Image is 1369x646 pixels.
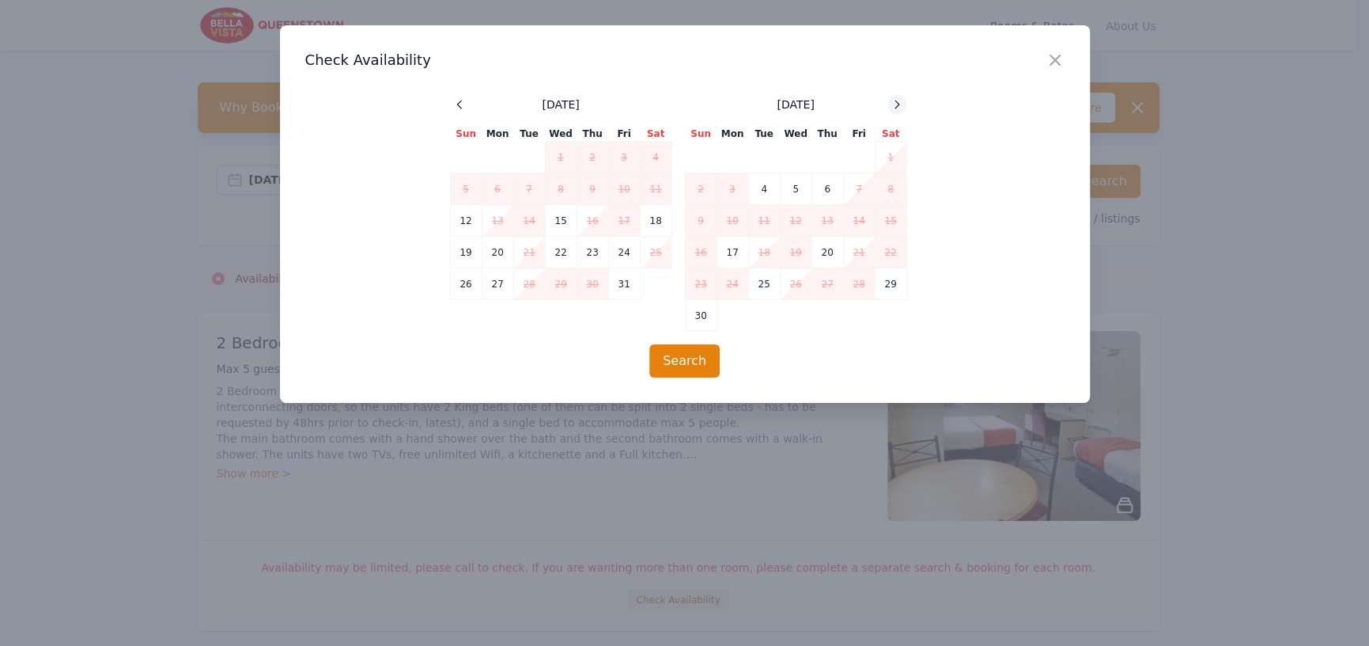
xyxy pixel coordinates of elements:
[748,205,780,237] td: 11
[875,173,906,205] td: 8
[875,127,906,142] th: Sat
[577,237,608,268] td: 23
[780,127,811,142] th: Wed
[482,127,513,142] th: Mon
[545,268,577,300] td: 29
[608,142,640,173] td: 3
[685,173,717,205] td: 2
[875,142,906,173] td: 1
[608,173,640,205] td: 10
[640,127,671,142] th: Sat
[843,268,875,300] td: 28
[513,205,545,237] td: 14
[717,127,748,142] th: Mon
[482,173,513,205] td: 6
[685,237,717,268] td: 16
[640,205,671,237] td: 18
[513,237,545,268] td: 21
[649,344,720,378] button: Search
[780,205,811,237] td: 12
[450,237,482,268] td: 19
[717,268,748,300] td: 24
[608,205,640,237] td: 17
[577,268,608,300] td: 30
[482,268,513,300] td: 27
[608,268,640,300] td: 31
[780,268,811,300] td: 26
[685,127,717,142] th: Sun
[843,127,875,142] th: Fri
[685,205,717,237] td: 9
[685,268,717,300] td: 23
[545,237,577,268] td: 22
[640,173,671,205] td: 11
[811,237,843,268] td: 20
[780,237,811,268] td: 19
[640,237,671,268] td: 25
[748,127,780,142] th: Tue
[875,268,906,300] td: 29
[875,205,906,237] td: 15
[545,173,577,205] td: 8
[875,237,906,268] td: 22
[811,205,843,237] td: 13
[717,237,748,268] td: 17
[748,237,780,268] td: 18
[608,127,640,142] th: Fri
[577,127,608,142] th: Thu
[748,173,780,205] td: 4
[843,205,875,237] td: 14
[482,237,513,268] td: 20
[748,268,780,300] td: 25
[513,268,545,300] td: 28
[577,205,608,237] td: 16
[811,173,843,205] td: 6
[717,205,748,237] td: 10
[777,97,814,112] span: [DATE]
[542,97,579,112] span: [DATE]
[685,300,717,332] td: 30
[577,173,608,205] td: 9
[545,205,577,237] td: 15
[577,142,608,173] td: 2
[450,268,482,300] td: 26
[305,51,1065,70] h3: Check Availability
[482,205,513,237] td: 13
[450,173,482,205] td: 5
[843,173,875,205] td: 7
[608,237,640,268] td: 24
[513,173,545,205] td: 7
[545,142,577,173] td: 1
[450,205,482,237] td: 12
[450,127,482,142] th: Sun
[811,127,843,142] th: Thu
[811,268,843,300] td: 27
[640,142,671,173] td: 4
[717,173,748,205] td: 3
[513,127,545,142] th: Tue
[780,173,811,205] td: 5
[843,237,875,268] td: 21
[545,127,577,142] th: Wed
